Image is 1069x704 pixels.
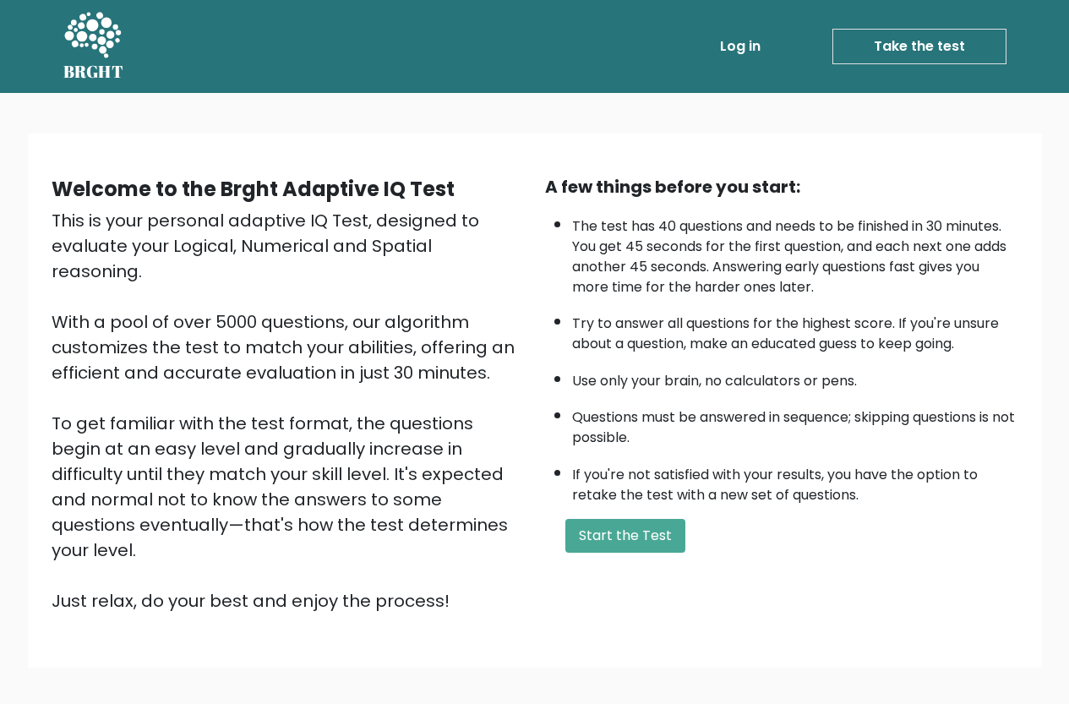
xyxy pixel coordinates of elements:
[572,363,1018,391] li: Use only your brain, no calculators or pens.
[832,29,1006,64] a: Take the test
[52,175,455,203] b: Welcome to the Brght Adaptive IQ Test
[63,62,124,82] h5: BRGHT
[713,30,767,63] a: Log in
[545,174,1018,199] div: A few things before you start:
[63,7,124,86] a: BRGHT
[572,399,1018,448] li: Questions must be answered in sequence; skipping questions is not possible.
[572,305,1018,354] li: Try to answer all questions for the highest score. If you're unsure about a question, make an edu...
[572,208,1018,297] li: The test has 40 questions and needs to be finished in 30 minutes. You get 45 seconds for the firs...
[52,208,525,614] div: This is your personal adaptive IQ Test, designed to evaluate your Logical, Numerical and Spatial ...
[565,519,685,553] button: Start the Test
[572,456,1018,505] li: If you're not satisfied with your results, you have the option to retake the test with a new set ...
